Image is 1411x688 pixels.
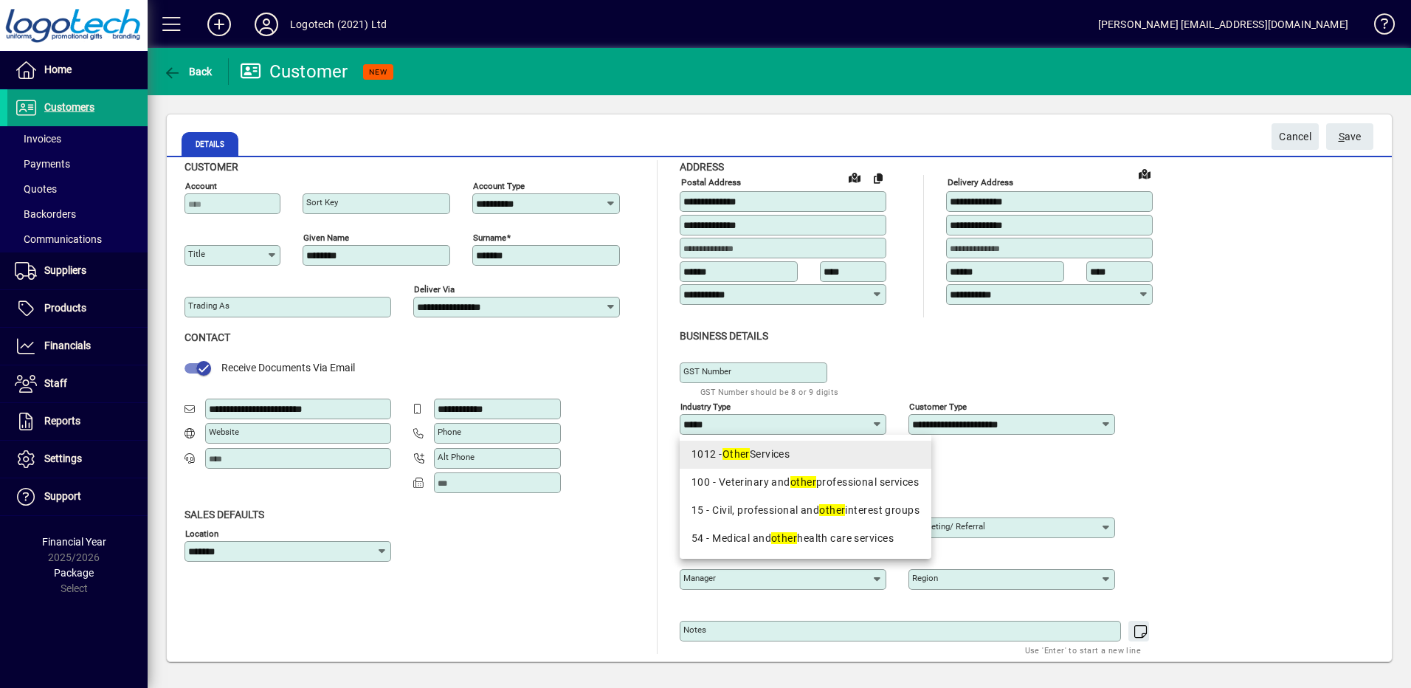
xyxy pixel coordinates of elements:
em: other [771,532,797,544]
span: Home [44,63,72,75]
mat-label: Account Type [473,181,525,191]
mat-label: Notes [683,625,706,635]
a: Backorders [7,202,148,227]
a: Financials [7,328,148,365]
span: Staff [44,377,67,389]
div: [PERSON_NAME] [EMAIL_ADDRESS][DOMAIN_NAME] [1098,13,1348,36]
mat-label: GST Number [683,366,731,376]
span: Financial Year [42,536,106,548]
mat-option: 54 - Medical and other health care services [680,525,931,553]
mat-label: Phone [438,427,461,437]
span: Payments [15,158,70,170]
button: Profile [243,11,290,38]
span: Sales defaults [184,509,264,520]
mat-label: Region [912,573,938,583]
button: Add [196,11,243,38]
span: Reports [44,415,80,427]
mat-option: 1012 - Other Services [680,441,931,469]
span: Customers [44,101,94,113]
a: Home [7,52,148,89]
span: ave [1339,125,1362,149]
a: Staff [7,365,148,402]
span: Cancel [1279,125,1311,149]
button: Save [1326,123,1373,150]
div: Logotech (2021) Ltd [290,13,387,36]
mat-label: Manager [683,573,716,583]
span: Customer [184,161,238,173]
a: View on map [843,165,866,189]
app-page-header-button: Back [148,58,229,85]
span: Support [44,490,81,502]
span: Package [54,567,94,579]
a: Quotes [7,176,148,202]
span: Communications [15,233,102,245]
mat-label: Trading as [188,300,230,311]
a: Settings [7,441,148,478]
mat-label: Marketing/ Referral [912,521,985,532]
a: Invoices [7,126,148,151]
div: 15 - Civil, professional and interest groups [691,503,920,518]
mat-label: Account [185,181,217,191]
em: Other [722,448,750,460]
div: 100 - Veterinary and professional services [691,475,920,490]
mat-label: Given name [303,233,349,243]
span: Quotes [15,183,57,195]
mat-label: Industry type [680,401,731,411]
span: Back [163,66,213,78]
div: 1012 - Services [691,447,920,462]
mat-label: Alt Phone [438,452,475,462]
a: Knowledge Base [1363,3,1393,51]
span: Financials [44,340,91,351]
span: S [1339,131,1345,142]
span: Contact [184,331,230,343]
mat-label: Title [188,249,205,259]
span: Invoices [15,133,61,145]
span: Business details [680,330,768,342]
a: Communications [7,227,148,252]
a: Payments [7,151,148,176]
span: Settings [44,453,82,464]
mat-label: Location [185,528,218,538]
span: Address [680,161,724,173]
button: Copy to Delivery address [866,166,890,190]
button: Back [159,58,216,85]
span: NEW [369,67,387,77]
em: other [790,476,816,488]
mat-option: 15 - Civil, professional and other interest groups [680,497,931,525]
span: Suppliers [44,264,86,276]
button: Cancel [1272,123,1319,150]
mat-label: Surname [473,233,506,243]
mat-hint: GST Number should be 8 or 9 digits [700,383,839,400]
mat-label: Customer type [909,401,967,411]
div: Customer [240,60,348,83]
a: Products [7,290,148,327]
div: 54 - Medical and health care services [691,531,920,546]
a: Reports [7,403,148,440]
span: Backorders [15,208,76,220]
mat-label: Sort key [306,197,338,207]
span: Products [44,302,86,314]
span: Receive Documents Via Email [221,362,355,374]
a: Suppliers [7,252,148,289]
mat-label: Website [209,427,239,437]
em: other [819,504,845,516]
a: View on map [1133,162,1156,185]
mat-hint: Use 'Enter' to start a new line [1025,641,1141,658]
mat-option: 100 - Veterinary and other professional services [680,469,931,497]
a: Support [7,478,148,515]
mat-label: Deliver via [414,284,455,295]
span: Details [182,132,238,156]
